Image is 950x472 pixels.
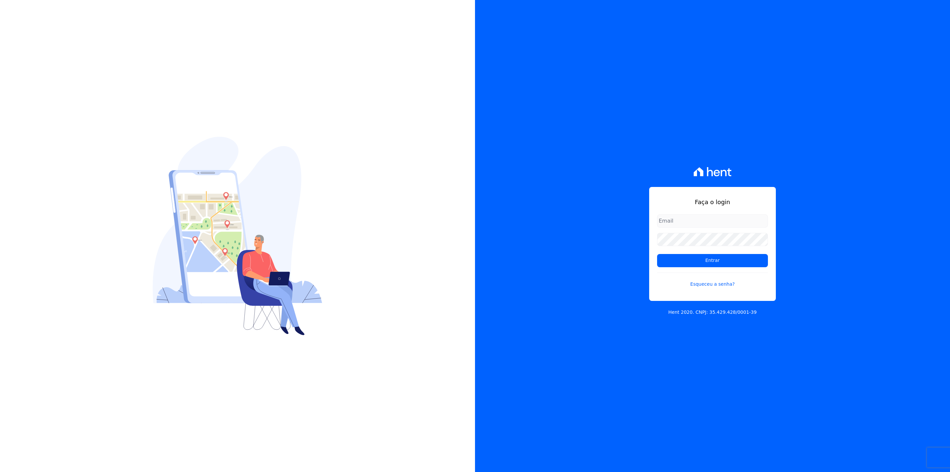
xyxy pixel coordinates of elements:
a: Esqueceu a senha? [657,272,768,288]
input: Entrar [657,254,768,267]
h1: Faça o login [657,198,768,206]
p: Hent 2020. CNPJ: 35.429.428/0001-39 [668,309,757,316]
img: Login [153,137,322,335]
input: Email [657,214,768,228]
